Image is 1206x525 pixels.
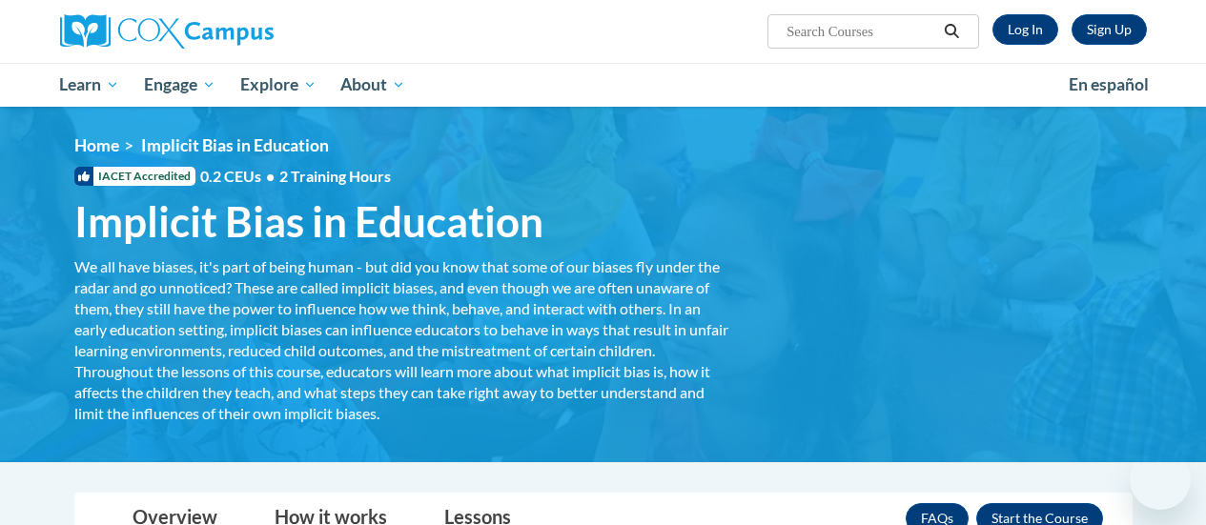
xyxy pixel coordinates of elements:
[59,73,119,96] span: Learn
[132,63,228,107] a: Engage
[60,14,403,49] a: Cox Campus
[74,135,119,155] a: Home
[1056,65,1161,105] a: En español
[200,166,391,187] span: 0.2 CEUs
[48,63,133,107] a: Learn
[46,63,1161,107] div: Main menu
[937,20,966,43] button: Search
[144,73,215,96] span: Engage
[1130,449,1191,510] iframe: Button to launch messaging window
[60,14,274,49] img: Cox Campus
[74,256,732,424] div: We all have biases, it's part of being human - but did you know that some of our biases fly under...
[785,20,937,43] input: Search Courses
[340,73,405,96] span: About
[141,135,329,155] span: Implicit Bias in Education
[74,167,195,186] span: IACET Accredited
[279,167,391,185] span: 2 Training Hours
[240,73,317,96] span: Explore
[228,63,329,107] a: Explore
[1069,74,1149,94] span: En español
[328,63,418,107] a: About
[1072,14,1147,45] a: Register
[266,167,275,185] span: •
[992,14,1058,45] a: Log In
[74,196,543,247] span: Implicit Bias in Education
